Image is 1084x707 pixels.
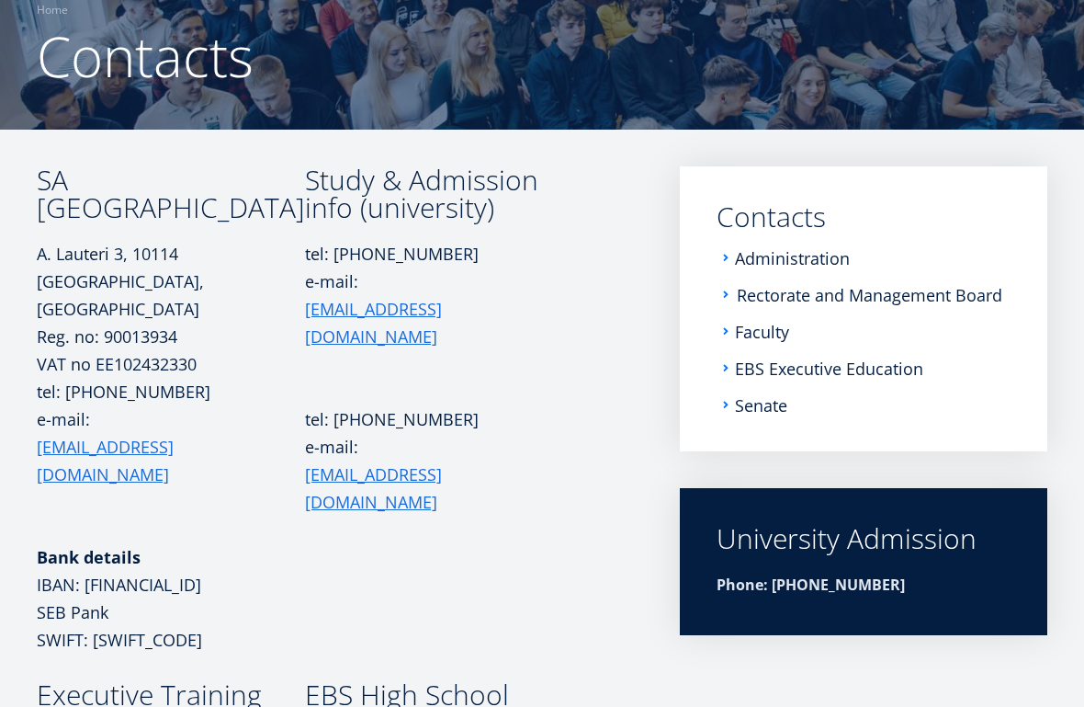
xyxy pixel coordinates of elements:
[37,166,305,222] h3: SA [GEOGRAPHIC_DATA]
[735,359,923,378] a: EBS Executive Education
[37,1,68,19] a: Home
[37,18,254,94] span: Contacts
[305,295,569,350] a: [EMAIL_ADDRESS][DOMAIN_NAME]
[37,546,141,568] strong: Bank details
[717,203,1011,231] a: Contacts
[305,405,569,433] p: tel: [PHONE_NUMBER]
[735,323,789,341] a: Faculty
[735,249,850,268] a: Administration
[737,286,1002,304] a: Rectorate and Management Board
[305,166,569,222] h3: Study & Admission info (university)
[305,240,569,378] p: tel: [PHONE_NUMBER] e-mail:
[305,433,569,516] p: e-mail:
[37,433,305,488] a: [EMAIL_ADDRESS][DOMAIN_NAME]
[717,575,905,595] strong: Phone: [PHONE_NUMBER]
[37,543,305,654] p: IBAN: [FINANCIAL_ID] SEB Pank SWIFT: [SWIFT_CODE]
[735,396,787,415] a: Senate
[37,378,305,516] p: tel: [PHONE_NUMBER] e-mail:
[37,350,305,378] p: VAT no EE102432330
[717,525,1011,553] div: University Admission
[37,240,305,350] p: A. Lauteri 3, 10114 [GEOGRAPHIC_DATA], [GEOGRAPHIC_DATA] Reg. no: 90013934
[305,461,569,516] a: [EMAIL_ADDRESS][DOMAIN_NAME]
